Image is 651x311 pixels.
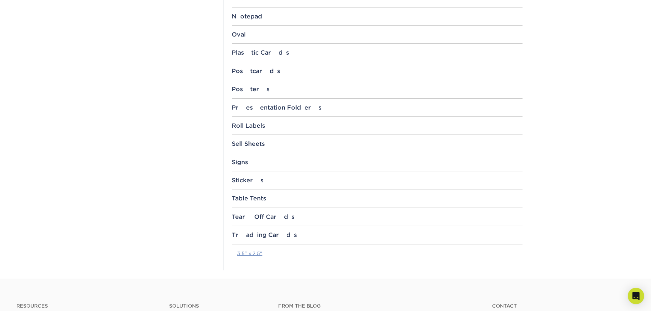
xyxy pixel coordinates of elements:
[492,303,635,309] a: Contact
[232,104,523,111] div: Presentation Folders
[628,288,644,304] div: Open Intercom Messenger
[232,195,523,202] div: Table Tents
[232,213,523,220] div: Tear Off Cards
[169,303,268,309] h4: Solutions
[16,303,159,309] h4: Resources
[232,31,523,38] div: Oval
[232,122,523,129] div: Roll Labels
[232,86,523,93] div: Posters
[232,140,523,147] div: Sell Sheets
[278,303,474,309] h4: From the Blog
[2,290,58,309] iframe: Google Customer Reviews
[232,231,523,238] div: Trading Cards
[232,177,523,184] div: Stickers
[232,49,523,56] div: Plastic Cards
[232,159,523,166] div: Signs
[232,68,523,74] div: Postcards
[232,13,523,20] div: Notepad
[237,251,262,256] a: 3.5" x 2.5"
